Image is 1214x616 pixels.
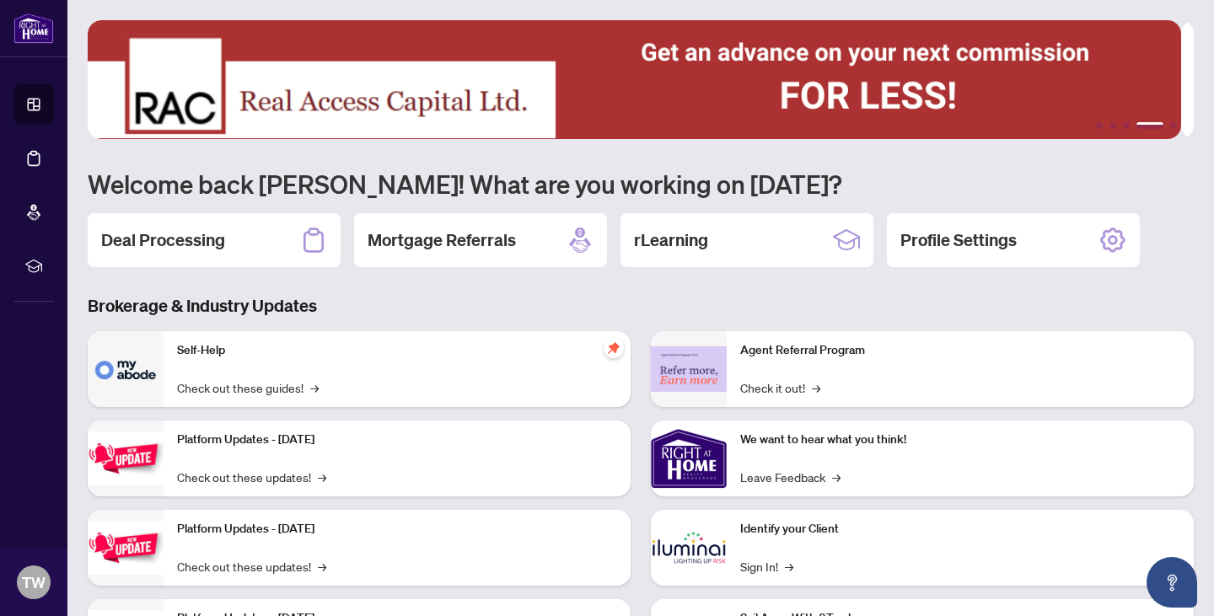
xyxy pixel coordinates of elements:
[1096,122,1103,129] button: 1
[13,13,54,44] img: logo
[22,570,46,594] span: TW
[88,431,164,485] img: Platform Updates - July 21, 2025
[318,557,326,576] span: →
[832,468,841,486] span: →
[88,168,1194,200] h1: Welcome back [PERSON_NAME]! What are you working on [DATE]?
[1147,557,1197,608] button: Open asap
[785,557,793,576] span: →
[310,378,319,397] span: →
[1123,122,1130,129] button: 3
[740,341,1180,360] p: Agent Referral Program
[177,520,617,538] p: Platform Updates - [DATE]
[634,228,708,252] h2: rLearning
[177,557,326,576] a: Check out these updates!→
[88,521,164,574] img: Platform Updates - July 8, 2025
[651,346,727,393] img: Agent Referral Program
[88,20,1181,139] img: Slide 3
[88,294,1194,318] h3: Brokerage & Industry Updates
[1109,122,1116,129] button: 2
[177,341,617,360] p: Self-Help
[740,520,1180,538] p: Identify your Client
[101,228,225,252] h2: Deal Processing
[812,378,820,397] span: →
[1136,122,1163,129] button: 4
[740,557,793,576] a: Sign In!→
[740,378,820,397] a: Check it out!→
[177,378,319,397] a: Check out these guides!→
[177,468,326,486] a: Check out these updates!→
[88,331,164,407] img: Self-Help
[604,338,624,358] span: pushpin
[651,420,727,496] img: We want to hear what you think!
[740,431,1180,449] p: We want to hear what you think!
[177,431,617,449] p: Platform Updates - [DATE]
[740,468,841,486] a: Leave Feedback→
[368,228,516,252] h2: Mortgage Referrals
[900,228,1017,252] h2: Profile Settings
[318,468,326,486] span: →
[651,510,727,586] img: Identify your Client
[1170,122,1177,129] button: 5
